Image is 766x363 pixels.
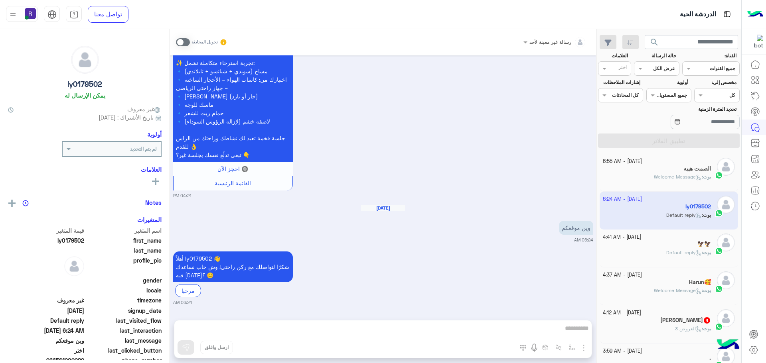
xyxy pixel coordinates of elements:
span: null [8,286,84,294]
img: tab [722,9,732,19]
span: search [650,37,659,47]
span: 2025-06-20T13:19:55.667Z [8,306,84,315]
img: defaultAdmin.png [71,46,99,73]
small: 06:24 AM [173,299,192,306]
span: Default reply [666,249,702,255]
label: العلامات [599,52,628,59]
span: القائمة الرئيسية [215,180,251,186]
img: notes [22,200,29,206]
p: الدردشة الحية [680,9,716,20]
h6: Notes [145,199,162,206]
span: Welcome Message [654,174,702,180]
p: 20/6/2025, 4:21 PM [173,31,293,162]
label: القناة: [683,52,737,59]
span: بوت [703,287,711,293]
b: : [702,174,711,180]
img: WhatsApp [715,323,723,331]
img: defaultAdmin.png [717,271,735,289]
span: Welcome Message [654,287,702,293]
h5: Harun🥰 [689,279,711,286]
span: بوت [703,249,711,255]
img: hulul-logo.png [714,331,742,359]
button: ارسل واغلق [200,341,233,354]
small: 06:24 AM [574,237,593,243]
p: 29/9/2025, 6:24 AM [173,251,293,282]
small: [DATE] - 4:37 AM [603,271,642,279]
span: last_clicked_button [86,346,162,355]
span: last_visited_flow [86,316,162,325]
img: tab [69,10,79,19]
label: أولوية [647,79,688,86]
span: profile_pic [86,256,162,275]
img: add [8,200,16,207]
span: اختر [8,346,84,355]
span: قيمة المتغير [8,226,84,235]
img: tab [47,10,57,19]
label: مخصص إلى: [695,79,736,86]
small: 04:21 PM [173,192,191,199]
small: [DATE] - 6:55 AM [603,158,642,165]
span: gender [86,276,162,285]
img: 322853014244696 [749,35,763,49]
img: WhatsApp [715,285,723,293]
b: : [702,249,711,255]
b: لم يتم التحديد [130,146,157,152]
span: بوت [703,174,711,180]
span: غير معروف [8,296,84,304]
label: إشارات الملاحظات [599,79,640,86]
small: [DATE] - 4:12 AM [603,309,641,317]
span: null [8,276,84,285]
h6: المتغيرات [137,216,162,223]
small: [DATE] - 3:59 AM [603,347,642,355]
img: WhatsApp [715,171,723,179]
span: بوت [703,326,711,332]
span: signup_date [86,306,162,315]
span: رسالة غير معينة لأحد [529,39,571,45]
span: locale [86,286,162,294]
img: userImage [25,8,36,19]
button: تطبيق الفلاتر [598,133,740,148]
label: تحديد الفترة الزمنية [647,106,736,113]
a: tab [66,6,82,23]
small: [DATE] - 4:41 AM [603,233,641,241]
h5: الصمت هيبه [683,165,711,172]
div: مرحبا [175,284,201,297]
button: search [645,35,664,52]
h6: أولوية [147,131,162,138]
span: last_interaction [86,326,162,335]
span: ly0179502 [8,236,84,245]
h5: . [709,355,711,361]
a: تواصل معنا [88,6,128,23]
h5: 🦅🦅 [697,241,711,247]
span: وين موقعكم [8,336,84,345]
span: first_name [86,236,162,245]
span: last_name [86,246,162,255]
div: اختر [618,64,628,73]
b: : [702,326,711,332]
label: حالة الرسالة [635,52,676,59]
span: 🔘 احجز الآن [217,165,248,172]
h6: العلامات [8,166,162,173]
span: Default reply [8,316,84,325]
h6: [DATE] [361,205,405,211]
img: Logo [747,6,763,23]
h5: ly0179502 [67,80,102,89]
small: تحويل المحادثة [191,39,218,45]
img: profile [8,10,18,20]
span: غير معروف [127,105,162,113]
img: WhatsApp [715,247,723,255]
h5: HAMAD NASHIB MAJRISHI [660,317,711,324]
span: العروض 3 [675,326,702,332]
img: defaultAdmin.png [717,158,735,176]
img: defaultAdmin.png [717,309,735,327]
img: defaultAdmin.png [64,256,84,276]
span: 2025-09-29T03:24:12.401Z [8,326,84,335]
span: 4 [704,317,710,324]
span: timezone [86,296,162,304]
img: defaultAdmin.png [717,233,735,251]
span: اسم المتغير [86,226,162,235]
span: تاريخ الأشتراك : [DATE] [99,113,154,122]
h6: يمكن الإرسال له [65,92,105,99]
span: last_message [86,336,162,345]
b: : [702,287,711,293]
